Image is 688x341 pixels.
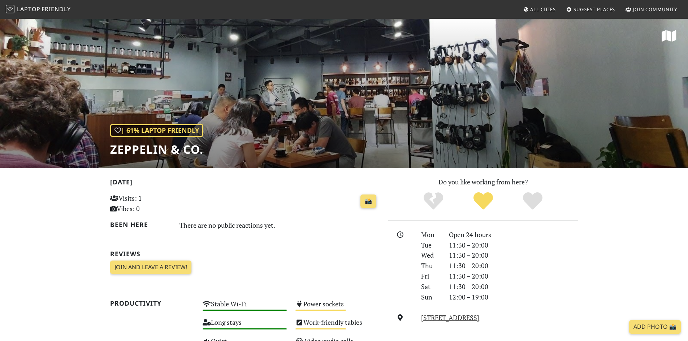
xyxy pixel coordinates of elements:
div: 11:30 – 20:00 [445,261,583,271]
span: Join Community [633,6,677,13]
span: All Cities [530,6,556,13]
a: LaptopFriendly LaptopFriendly [6,3,71,16]
div: No [408,191,458,211]
span: Friendly [42,5,70,13]
div: 11:30 – 20:00 [445,250,583,261]
img: LaptopFriendly [6,5,14,13]
a: [STREET_ADDRESS] [421,313,479,322]
h2: [DATE] [110,178,380,189]
div: Tue [417,240,444,250]
span: Suggest Places [574,6,615,13]
div: 11:30 – 20:00 [445,240,583,250]
div: Sun [417,292,444,302]
div: 12:00 – 19:00 [445,292,583,302]
div: Fri [417,271,444,281]
div: Open 24 hours [445,229,583,240]
div: Thu [417,261,444,271]
h2: Reviews [110,250,380,258]
a: All Cities [520,3,559,16]
div: Wed [417,250,444,261]
a: 📸 [360,194,376,208]
div: 11:30 – 20:00 [445,281,583,292]
span: Laptop [17,5,40,13]
p: Visits: 1 Vibes: 0 [110,193,194,214]
div: Sat [417,281,444,292]
h1: Zeppelin & Co. [110,143,203,156]
a: Join Community [623,3,680,16]
p: Do you like working from here? [388,177,578,187]
div: Long stays [198,316,291,335]
div: Stable Wi-Fi [198,298,291,316]
div: Mon [417,229,444,240]
div: 11:30 – 20:00 [445,271,583,281]
h2: Been here [110,221,171,228]
div: | 61% Laptop Friendly [110,124,203,137]
div: Work-friendly tables [291,316,384,335]
div: Definitely! [508,191,558,211]
a: Join and leave a review! [110,261,191,274]
a: Suggest Places [563,3,618,16]
div: Power sockets [291,298,384,316]
h2: Productivity [110,300,194,307]
div: Yes [458,191,508,211]
div: There are no public reactions yet. [179,219,380,231]
a: Add Photo 📸 [629,320,681,334]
